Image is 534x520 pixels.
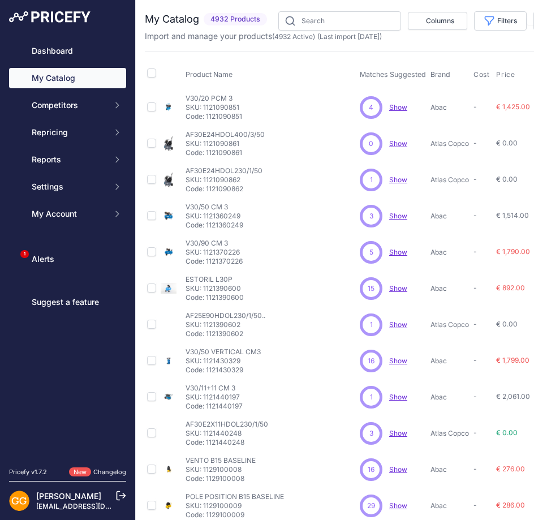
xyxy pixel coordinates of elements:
a: Show [389,139,407,148]
span: Price [496,70,515,79]
span: Product Name [186,70,232,79]
span: € 892.00 [496,283,525,292]
button: Reports [9,149,126,170]
p: SKU: 1129100009 [186,501,284,510]
span: My Account [32,208,106,220]
p: AF25E90HDOL230/1/50.. [186,311,265,320]
p: Code: 1121370226 [186,257,243,266]
p: AF30E2X11HDOL230/1/50 [186,420,268,429]
p: AF30E24HDOL230/1/50 [186,166,262,175]
a: Suggest a feature [9,292,126,312]
p: Code: 1121390602 [186,329,265,338]
p: V30/50 VERTICAL CM3 [186,347,261,356]
span: € 1,514.00 [496,211,529,220]
span: € 0.00 [496,428,518,437]
span: Cost [473,70,489,79]
p: Code: 1121090861 [186,148,265,157]
p: Abac [430,284,469,293]
p: VENTO B15 BASELINE [186,456,256,465]
a: Show [389,465,407,474]
button: Settings [9,177,126,197]
p: Code: 1129100008 [186,474,256,483]
span: - [473,247,477,256]
p: Abac [430,248,469,257]
p: ESTORIL L30P [186,275,244,284]
span: Show [389,356,407,365]
a: [EMAIL_ADDRESS][DOMAIN_NAME] [36,502,154,510]
a: Show [389,429,407,437]
p: Abac [430,103,469,112]
span: 0 [369,139,373,149]
a: Dashboard [9,41,126,61]
a: Show [389,212,407,220]
span: 1 [370,175,373,185]
span: 16 [368,465,374,475]
a: Show [389,175,407,184]
span: € 1,790.00 [496,247,530,256]
span: ( ) [272,32,315,41]
span: Repricing [32,127,106,138]
p: Code: 1129100009 [186,510,284,519]
span: Show [389,393,407,401]
span: € 1,799.00 [496,356,529,364]
a: Show [389,320,407,329]
span: Matches Suggested [360,70,426,79]
span: € 286.00 [496,501,525,509]
p: Code: 1121360249 [186,221,243,230]
a: Show [389,248,407,256]
h2: My Catalog [145,11,199,27]
span: 4 [369,102,373,113]
p: SKU: 1121090862 [186,175,262,184]
span: - [473,283,477,292]
span: New [69,467,91,477]
span: Competitors [32,100,106,111]
p: SKU: 1121430329 [186,356,261,366]
span: 3 [369,211,373,221]
span: 3 [369,428,373,439]
a: Show [389,284,407,293]
a: Show [389,501,407,510]
p: Abac [430,212,469,221]
span: 16 [368,356,374,366]
p: Code: 1121090862 [186,184,262,194]
p: Abac [430,356,469,366]
span: - [473,211,477,220]
span: 1 [370,392,373,402]
span: € 0.00 [496,320,518,328]
span: € 0.00 [496,175,518,183]
p: Code: 1121440197 [186,402,243,411]
button: Repricing [9,122,126,143]
p: SKU: 1121370226 [186,248,243,257]
p: Code: 1121090851 [186,112,242,121]
p: Code: 1121430329 [186,366,261,375]
p: Import and manage your products [145,31,382,42]
p: SKU: 1121090851 [186,103,242,112]
button: Filters [474,11,527,31]
p: SKU: 1121440197 [186,393,243,402]
p: SKU: 1129100008 [186,465,256,474]
p: AF30E24HDOL400/3/50 [186,130,265,139]
nav: Sidebar [9,41,126,454]
button: Cost [473,70,492,79]
span: 29 [367,501,375,511]
span: - [473,465,477,473]
p: V30/11+11 CM 3 [186,384,243,393]
span: 4932 Products [204,13,267,26]
a: Changelog [93,468,126,476]
img: Pricefy Logo [9,11,91,23]
p: Atlas Copco [430,429,469,438]
span: - [473,392,477,401]
div: Pricefy v1.7.2 [9,467,47,477]
span: - [473,102,477,111]
span: Brand [430,70,450,79]
p: Abac [430,465,469,474]
p: Atlas Copco [430,139,469,148]
span: 1 [370,320,373,330]
p: POLE POSITION B15 BASELINE [186,492,284,501]
a: Show [389,103,407,111]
